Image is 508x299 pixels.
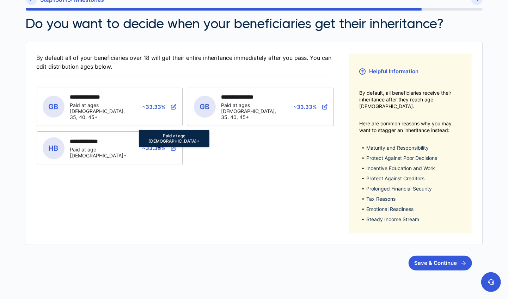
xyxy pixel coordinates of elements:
[221,102,283,120] div: Paid at ages [DEMOGRAPHIC_DATA], 35, 40, 45+
[142,145,177,151] a: ~33.33%Paid at age [DEMOGRAPHIC_DATA]+
[70,102,132,120] div: Paid at ages [DEMOGRAPHIC_DATA], 35, 40, 45+
[194,96,216,118] span: GB
[294,104,328,110] a: ~33.33%
[142,145,166,151] span: ~33.33%
[37,54,332,71] span: By default all of your beneficiaries over 18 will get their entire inheritance immediately after ...
[43,96,65,118] span: GB
[367,216,461,223] span: Steady Income Stream
[360,89,461,110] span: By default, all beneficiaries receive their inheritance after they reach age [DEMOGRAPHIC_DATA].
[43,137,65,159] span: HB
[367,205,461,213] span: Emotional Readiness
[294,104,317,110] span: ~33.33%
[367,185,461,192] span: Prolonged Financial Security
[360,120,461,133] span: Here are common reasons why you may want to stagger an inheritance instead:
[409,256,472,270] button: Save & Continue
[142,104,177,110] a: ~33.33%
[367,175,461,182] span: Protect Against Creditors
[367,195,461,203] span: Tax Reasons
[70,147,132,158] div: Paid at age [DEMOGRAPHIC_DATA]+
[142,104,166,110] span: ~33.33%
[367,144,461,151] span: Maturity and Responsibility
[367,154,461,162] span: Protect Against Poor Decisions
[360,64,461,79] h3: Helpful Information
[26,16,444,31] h2: Do you want to decide when your beneficiaries get their inheritance?
[367,164,461,172] span: Incentive Education and Work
